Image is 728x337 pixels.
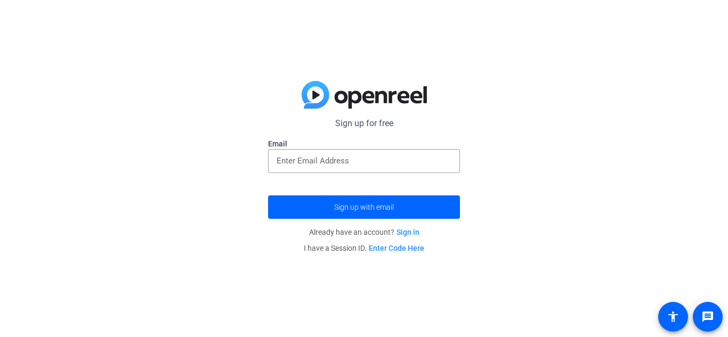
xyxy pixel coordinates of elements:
img: blue-gradient.svg [302,81,427,109]
a: Sign in [397,228,419,236]
mat-icon: accessibility [667,310,680,323]
mat-icon: message [701,310,714,323]
span: I have a Session ID. [304,244,424,252]
input: Enter Email Address [277,154,451,167]
button: Sign up with email [268,195,460,219]
label: Email [268,138,460,149]
span: Already have an account? [309,228,419,236]
p: Sign up for free [268,117,460,130]
a: Enter Code Here [369,244,424,252]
